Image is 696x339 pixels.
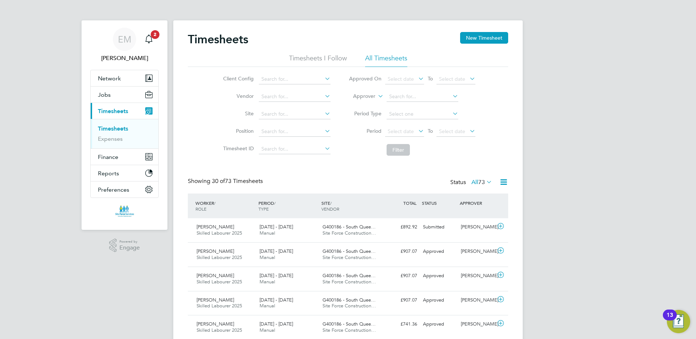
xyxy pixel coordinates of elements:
div: £892.92 [382,221,420,233]
nav: Main navigation [82,20,167,230]
span: 2 [151,30,159,39]
label: Client Config [221,75,254,82]
span: Select date [439,128,465,135]
span: Skilled Labourer 2025 [197,254,242,260]
span: [DATE] - [DATE] [260,297,293,303]
span: [PERSON_NAME] [197,224,234,230]
div: £907.07 [382,270,420,282]
li: Timesheets I Follow [289,54,347,67]
div: SITE [320,196,383,215]
span: To [426,74,435,83]
li: All Timesheets [365,54,407,67]
h2: Timesheets [188,32,248,47]
a: Powered byEngage [109,239,140,252]
span: Eliza McCallum [90,54,159,63]
img: siteforceservices-logo-retina.png [114,205,135,217]
button: Open Resource Center, 13 new notifications [667,310,690,333]
span: [PERSON_NAME] [197,248,234,254]
div: £907.07 [382,294,420,306]
span: Timesheets [98,108,128,115]
button: Timesheets [91,103,158,119]
a: Timesheets [98,125,128,132]
span: Site Force Construction… [323,254,376,260]
button: New Timesheet [460,32,508,44]
div: [PERSON_NAME] [458,270,496,282]
span: 73 [478,179,485,186]
span: 73 Timesheets [212,178,263,185]
label: Approved On [349,75,381,82]
span: Manual [260,279,275,285]
span: Manual [260,230,275,236]
div: WORKER [194,196,257,215]
input: Search for... [259,74,331,84]
span: [PERSON_NAME] [197,297,234,303]
span: Skilled Labourer 2025 [197,279,242,285]
span: [PERSON_NAME] [197,321,234,327]
span: Reports [98,170,119,177]
span: EM [118,35,131,44]
input: Select one [387,109,458,119]
span: [DATE] - [DATE] [260,321,293,327]
label: Site [221,110,254,117]
label: All [471,179,492,186]
div: £741.36 [382,318,420,330]
span: Skilled Labourer 2025 [197,230,242,236]
input: Search for... [259,109,331,119]
span: Site Force Construction… [323,279,376,285]
span: VENDOR [321,206,339,212]
div: Timesheets [91,119,158,148]
span: Site Force Construction… [323,327,376,333]
label: Period [349,128,381,134]
span: Skilled Labourer 2025 [197,303,242,309]
span: Powered by [119,239,140,245]
div: Submitted [420,221,458,233]
button: Filter [387,144,410,156]
label: Vendor [221,93,254,99]
input: Search for... [387,92,458,102]
label: Period Type [349,110,381,117]
div: Approved [420,246,458,258]
button: Jobs [91,87,158,103]
button: Preferences [91,182,158,198]
span: Network [98,75,121,82]
div: Approved [420,318,458,330]
div: STATUS [420,196,458,210]
span: Manual [260,254,275,260]
label: Timesheet ID [221,145,254,152]
div: Approved [420,270,458,282]
div: [PERSON_NAME] [458,294,496,306]
input: Search for... [259,144,331,154]
span: / [274,200,276,206]
span: G400186 - South Quee… [323,224,376,230]
span: ROLE [195,206,206,212]
div: [PERSON_NAME] [458,318,496,330]
span: G400186 - South Quee… [323,248,376,254]
span: [DATE] - [DATE] [260,224,293,230]
span: To [426,126,435,136]
span: Site Force Construction… [323,303,376,309]
span: Skilled Labourer 2025 [197,327,242,333]
button: Finance [91,149,158,165]
span: [DATE] - [DATE] [260,248,293,254]
div: Approved [420,294,458,306]
div: [PERSON_NAME] [458,221,496,233]
div: APPROVER [458,196,496,210]
span: Jobs [98,91,111,98]
span: Select date [388,128,414,135]
div: £907.07 [382,246,420,258]
span: / [214,200,215,206]
a: Expenses [98,135,123,142]
button: Network [91,70,158,86]
a: EM[PERSON_NAME] [90,28,159,63]
a: 2 [142,28,156,51]
input: Search for... [259,127,331,137]
div: Showing [188,178,264,185]
label: Approver [343,93,375,100]
span: Finance [98,153,118,160]
span: TYPE [258,206,269,212]
div: 13 [667,315,673,324]
span: 30 of [212,178,225,185]
input: Search for... [259,92,331,102]
span: G400186 - South Quee… [323,272,376,279]
span: Manual [260,303,275,309]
